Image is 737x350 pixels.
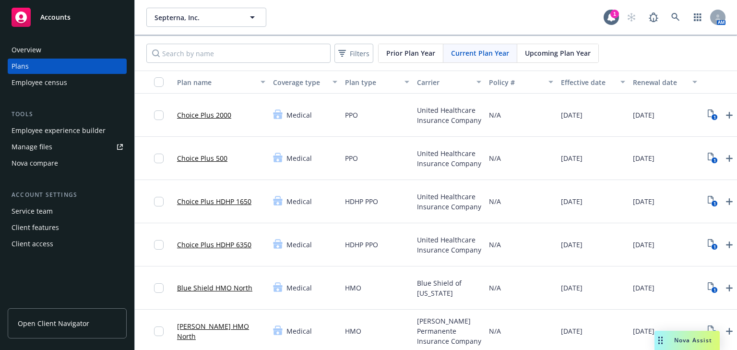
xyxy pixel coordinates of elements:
a: Choice Plus HDHP 6350 [177,240,251,250]
div: Plan name [177,77,255,87]
button: Septerna, Inc. [146,8,266,27]
div: Effective date [561,77,615,87]
span: United Healthcare Insurance Company [417,235,481,255]
span: [DATE] [561,153,582,163]
a: Plans [8,59,127,74]
text: 1 [713,244,715,250]
input: Toggle Row Selected [154,197,164,206]
a: Employee census [8,75,127,90]
span: [DATE] [633,240,654,250]
span: [DATE] [561,240,582,250]
span: Medical [286,326,312,336]
text: 1 [713,157,715,164]
input: Search by name [146,44,331,63]
span: Blue Shield of [US_STATE] [417,278,481,298]
span: United Healthcare Insurance Company [417,192,481,212]
span: Septerna, Inc. [155,12,238,23]
span: N/A [489,153,501,163]
div: Coverage type [273,77,327,87]
div: Overview [12,42,41,58]
span: N/A [489,283,501,293]
a: View Plan Documents [705,324,720,339]
a: Choice Plus 2000 [177,110,231,120]
a: View Plan Documents [705,108,720,123]
span: Open Client Navigator [18,318,89,328]
a: View Plan Documents [705,280,720,296]
div: Plans [12,59,29,74]
span: Filters [336,47,371,60]
a: Upload Plan Documents [722,151,737,166]
a: Nova compare [8,156,127,171]
span: [DATE] [561,283,582,293]
span: Nova Assist [674,336,712,344]
span: Medical [286,283,312,293]
input: Toggle Row Selected [154,240,164,250]
button: Coverage type [269,71,341,94]
span: Upcoming Plan Year [525,48,591,58]
div: Client access [12,236,53,252]
input: Toggle Row Selected [154,283,164,293]
button: Plan type [341,71,413,94]
a: Report a Bug [644,8,663,27]
span: [DATE] [633,196,654,206]
button: Nova Assist [654,331,720,350]
div: Employee experience builder [12,123,106,138]
text: 1 [713,287,715,293]
a: Upload Plan Documents [722,108,737,123]
span: [PERSON_NAME] Permanente Insurance Company [417,316,481,346]
a: View Plan Documents [705,151,720,166]
div: Carrier [417,77,471,87]
span: N/A [489,196,501,206]
div: Renewal date [633,77,687,87]
div: Account settings [8,190,127,200]
div: Nova compare [12,156,58,171]
span: Medical [286,196,312,206]
span: N/A [489,326,501,336]
input: Select all [154,77,164,87]
a: Client features [8,220,127,235]
span: Filters [350,48,369,59]
span: HMO [345,283,361,293]
div: Manage files [12,139,52,155]
a: Start snowing [622,8,641,27]
div: Policy # [489,77,543,87]
span: [DATE] [633,326,654,336]
span: [DATE] [633,110,654,120]
span: Current Plan Year [451,48,509,58]
a: Upload Plan Documents [722,324,737,339]
a: Blue Shield HMO North [177,283,252,293]
a: Upload Plan Documents [722,280,737,296]
a: Search [666,8,685,27]
a: Choice Plus 500 [177,153,227,163]
a: Upload Plan Documents [722,194,737,209]
a: Service team [8,204,127,219]
span: [DATE] [633,153,654,163]
div: Client features [12,220,59,235]
div: Service team [12,204,53,219]
a: Client access [8,236,127,252]
a: [PERSON_NAME] HMO North [177,321,265,341]
span: HDHP PPO [345,240,378,250]
span: Accounts [40,13,71,21]
text: 1 [713,201,715,207]
button: Carrier [413,71,485,94]
span: HMO [345,326,361,336]
input: Toggle Row Selected [154,326,164,336]
button: Policy # [485,71,557,94]
a: View Plan Documents [705,194,720,209]
span: [DATE] [561,326,582,336]
div: Drag to move [654,331,666,350]
span: Medical [286,110,312,120]
span: [DATE] [561,110,582,120]
div: Employee census [12,75,67,90]
span: [DATE] [633,283,654,293]
input: Toggle Row Selected [154,110,164,120]
div: Plan type [345,77,399,87]
a: Upload Plan Documents [722,237,737,253]
span: PPO [345,153,358,163]
span: N/A [489,240,501,250]
a: View Plan Documents [705,237,720,253]
button: Renewal date [629,71,701,94]
div: 1 [610,10,619,18]
span: Medical [286,153,312,163]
